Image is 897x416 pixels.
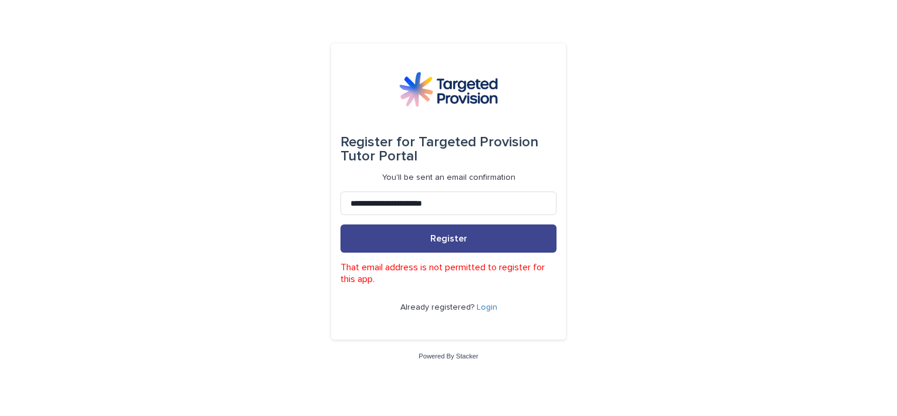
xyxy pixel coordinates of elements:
[400,303,477,311] span: Already registered?
[382,173,515,183] p: You'll be sent an email confirmation
[340,224,557,253] button: Register
[419,353,478,360] a: Powered By Stacker
[340,135,415,149] span: Register for
[340,126,557,173] div: Targeted Provision Tutor Portal
[477,303,497,311] a: Login
[340,262,557,284] p: That email address is not permitted to register for this app.
[430,234,467,243] span: Register
[399,72,498,107] img: M5nRWzHhSzIhMunXDL62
